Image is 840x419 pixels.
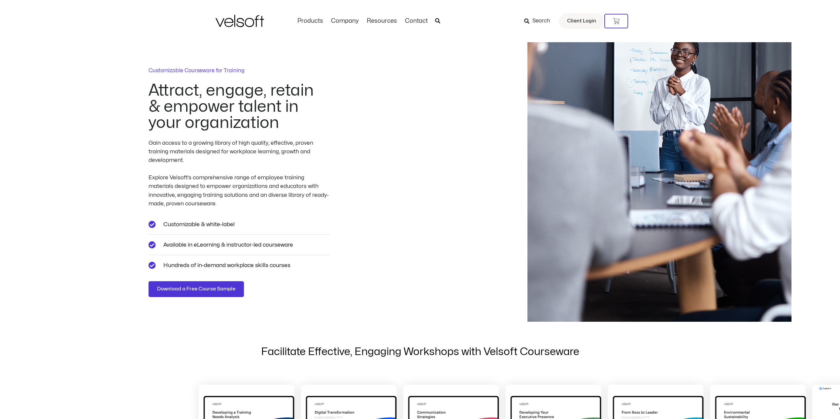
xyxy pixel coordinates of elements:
[363,17,401,25] a: ResourcesMenu Toggle
[149,281,244,297] a: Download a Free Course Sample
[327,17,363,25] a: CompanyMenu Toggle
[157,285,235,293] span: Download a Free Course Sample
[293,17,327,25] a: ProductsMenu Toggle
[149,67,330,75] p: Customizable Courseware for Training
[567,17,596,25] span: Client Login
[524,15,555,27] a: Search
[239,345,602,359] h2: Facilitate Effective, Engaging Workshops with Velsoft Courseware
[401,17,432,25] a: ContactMenu Toggle
[162,240,293,249] span: Available in eLearning & instructor-led courseware
[559,13,604,29] a: Client Login
[532,17,550,25] span: Search
[149,139,330,165] div: Gain access to a growing library of high quality, effective, proven training materials designed f...
[162,220,235,229] span: Customizable & white-label
[149,173,330,208] div: Explore Velsoft’s comprehensive range of employee training materials designed to empower organiza...
[149,82,328,131] h2: Attract, engage, retain & empower talent in your organization
[293,17,432,25] nav: Menu
[216,15,264,27] img: Velsoft Training Materials
[162,261,290,270] span: Hundreds of in-demand workplace skills courses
